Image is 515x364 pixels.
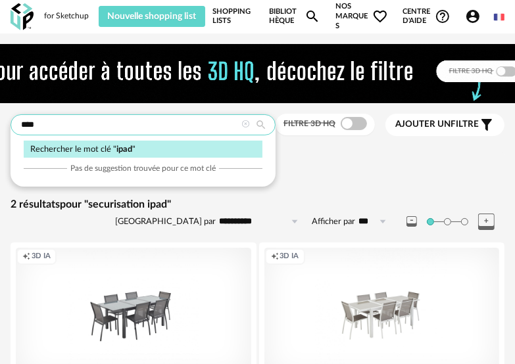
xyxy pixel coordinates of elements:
[32,252,51,262] span: 3D IA
[107,12,196,21] span: Nouvelle shopping list
[385,114,504,136] button: Ajouter unfiltre Filter icon
[271,252,279,262] span: Creation icon
[395,119,479,130] span: filtre
[465,9,481,24] span: Account Circle icon
[395,120,451,129] span: Ajouter un
[335,2,388,31] span: Nos marques
[435,9,451,24] span: Help Circle Outline icon
[269,2,321,31] a: BibliothèqueMagnify icon
[60,199,171,210] span: pour "securisation ipad"
[305,9,320,24] span: Magnify icon
[494,12,504,22] img: fr
[116,145,132,153] span: ipad
[372,9,388,24] span: Heart Outline icon
[11,3,34,30] img: OXP
[115,216,216,227] label: [GEOGRAPHIC_DATA] par
[99,6,205,27] button: Nouvelle shopping list
[280,252,299,262] span: 3D IA
[24,141,262,158] div: Rechercher le mot clé " "
[283,120,335,127] span: Filtre 3D HQ
[44,11,89,22] div: for Sketchup
[403,7,451,26] span: Centre d'aideHelp Circle Outline icon
[212,2,255,31] a: Shopping Lists
[22,252,30,262] span: Creation icon
[11,198,504,212] div: 2 résultats
[70,163,216,173] span: Pas de suggestion trouvée pour ce mot clé
[479,117,495,133] span: Filter icon
[312,216,355,227] label: Afficher par
[465,9,487,24] span: Account Circle icon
